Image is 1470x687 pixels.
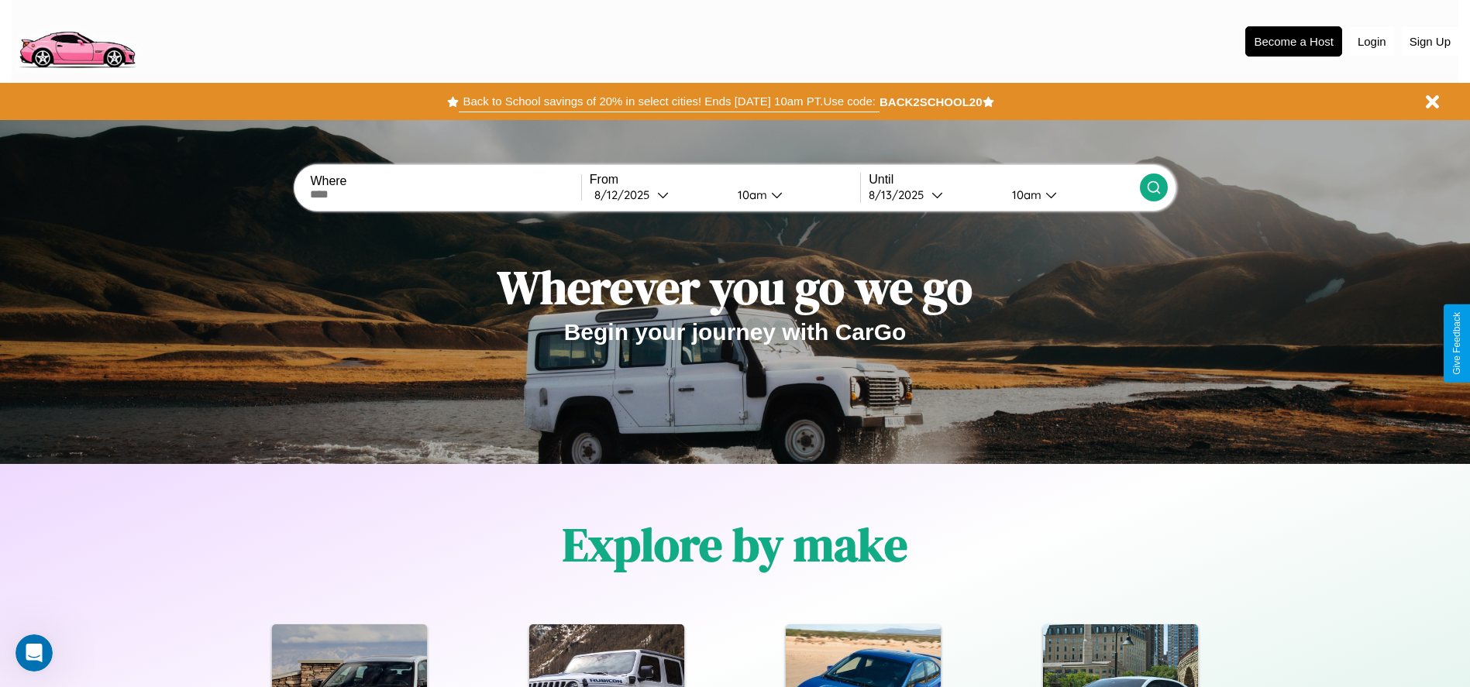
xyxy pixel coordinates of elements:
[725,187,861,203] button: 10am
[869,187,931,202] div: 8 / 13 / 2025
[1004,187,1045,202] div: 10am
[1000,187,1140,203] button: 10am
[869,173,1139,187] label: Until
[880,95,983,108] b: BACK2SCHOOL20
[590,187,725,203] button: 8/12/2025
[12,8,142,72] img: logo
[590,173,860,187] label: From
[1402,27,1458,56] button: Sign Up
[1451,312,1462,375] div: Give Feedback
[1245,26,1342,57] button: Become a Host
[1350,27,1394,56] button: Login
[459,91,879,112] button: Back to School savings of 20% in select cities! Ends [DATE] 10am PT.Use code:
[730,187,771,202] div: 10am
[563,513,907,576] h1: Explore by make
[15,634,53,672] iframe: Intercom live chat
[310,174,580,188] label: Where
[594,187,657,202] div: 8 / 12 / 2025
